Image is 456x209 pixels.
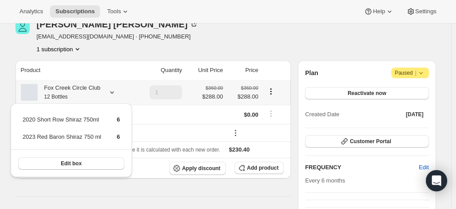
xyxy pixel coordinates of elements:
[19,8,43,15] span: Analytics
[229,146,250,153] span: $230.40
[350,138,391,145] span: Customer Portal
[202,92,223,101] span: $288.00
[37,32,198,41] span: [EMAIL_ADDRESS][DOMAIN_NAME] · [PHONE_NUMBER]
[305,177,345,184] span: Every 6 months
[241,85,258,91] small: $360.00
[50,5,100,18] button: Subscriptions
[15,20,30,34] span: Richard Hewett
[401,108,429,121] button: [DATE]
[415,69,416,76] span: |
[235,162,284,174] button: Add product
[244,111,259,118] span: $0.00
[61,160,81,167] span: Edit box
[14,5,48,18] button: Analytics
[170,162,226,175] button: Apply discount
[22,132,102,148] td: 2023 Red Baron Shiraz 750 ml
[18,157,124,170] button: Edit box
[185,61,225,80] th: Unit Price
[55,8,95,15] span: Subscriptions
[406,111,424,118] span: [DATE]
[415,8,437,15] span: Settings
[413,160,434,175] button: Edit
[22,115,102,131] td: 2020 Short Row Shiraz 750ml
[206,85,223,91] small: $360.00
[37,20,198,29] div: [PERSON_NAME] [PERSON_NAME]
[264,87,278,96] button: Product actions
[348,90,386,97] span: Reactivate now
[15,61,134,80] th: Product
[44,94,68,100] small: 12 Bottles
[228,92,259,101] span: $288.00
[182,165,220,172] span: Apply discount
[117,133,120,140] span: 6
[305,110,339,119] span: Created Date
[373,8,385,15] span: Help
[102,5,135,18] button: Tools
[37,45,82,53] button: Product actions
[107,8,121,15] span: Tools
[419,163,429,172] span: Edit
[401,5,442,18] button: Settings
[359,5,399,18] button: Help
[247,164,278,171] span: Add product
[395,68,425,77] span: Paused
[305,135,429,148] button: Customer Portal
[426,170,447,191] div: Open Intercom Messenger
[305,163,419,172] h2: FREQUENCY
[117,116,120,123] span: 6
[305,68,318,77] h2: Plan
[38,84,100,101] div: Fox Creek Circle Club
[226,61,261,80] th: Price
[134,61,185,80] th: Quantity
[305,87,429,99] button: Reactivate now
[264,109,278,118] button: Shipping actions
